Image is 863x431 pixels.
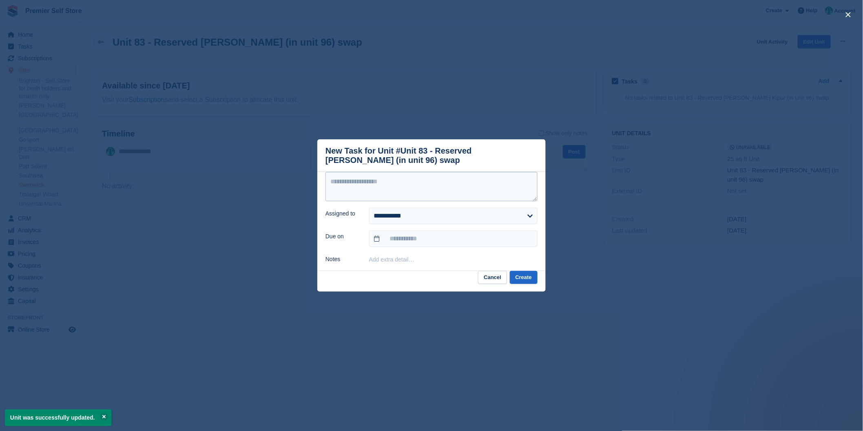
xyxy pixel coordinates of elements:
[325,146,538,165] div: New Task for Unit #Unit 83 - Reserved [PERSON_NAME] (in unit 96) swap
[369,256,414,263] button: Add extra detail…
[325,209,359,218] label: Assigned to
[325,255,359,264] label: Notes
[510,271,538,284] button: Create
[325,232,359,241] label: Due on
[842,8,855,21] button: close
[478,271,507,284] button: Cancel
[5,409,111,426] p: Unit was successfully updated.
